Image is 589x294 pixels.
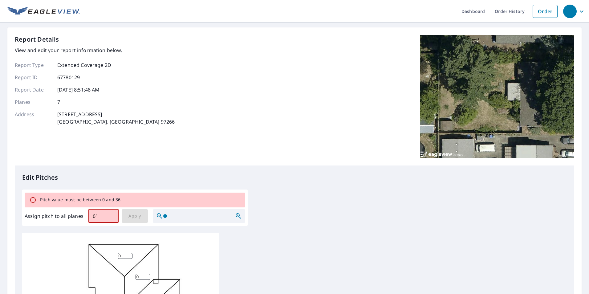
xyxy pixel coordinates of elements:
p: [DATE] 8:51:48 AM [57,86,100,93]
p: Address [15,111,52,125]
input: 00.0 [88,207,119,225]
div: Pitch value must be between 0 and 36 [40,194,120,206]
p: View and edit your report information below. [15,47,175,54]
p: 7 [57,98,60,106]
label: Assign pitch to all planes [25,212,83,220]
p: 67780129 [57,74,80,81]
p: Report Details [15,35,59,44]
p: [STREET_ADDRESS] [GEOGRAPHIC_DATA], [GEOGRAPHIC_DATA] 97266 [57,111,175,125]
img: Top image [420,35,574,158]
p: Report Type [15,61,52,69]
p: Extended Coverage 2D [57,61,111,69]
img: EV Logo [7,7,80,16]
p: Planes [15,98,52,106]
a: Order [533,5,558,18]
p: Report ID [15,74,52,81]
p: Report Date [15,86,52,93]
p: Edit Pitches [22,173,567,182]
